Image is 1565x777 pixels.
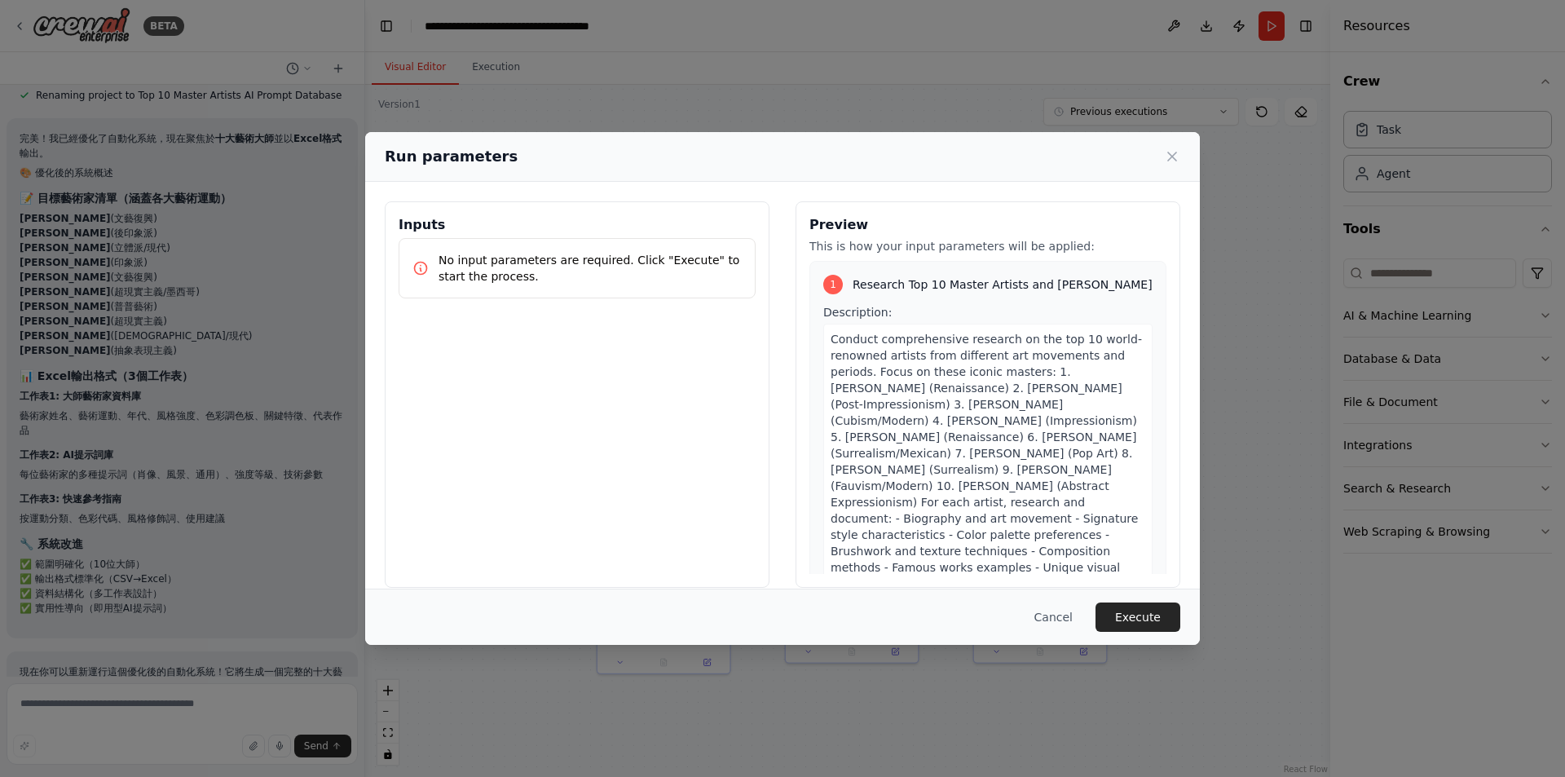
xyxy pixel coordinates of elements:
h2: Run parameters [385,145,518,168]
button: Cancel [1021,603,1086,632]
h3: Inputs [399,215,756,235]
span: Research Top 10 Master Artists and [PERSON_NAME] [853,276,1153,293]
span: Conduct comprehensive research on the top 10 world-renowned artists from different art movements ... [831,333,1142,590]
p: No input parameters are required. Click "Execute" to start the process. [439,252,742,285]
div: 1 [823,275,843,294]
button: Execute [1095,603,1180,632]
span: Description: [823,306,892,319]
p: This is how your input parameters will be applied: [809,238,1166,254]
h3: Preview [809,215,1166,235]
